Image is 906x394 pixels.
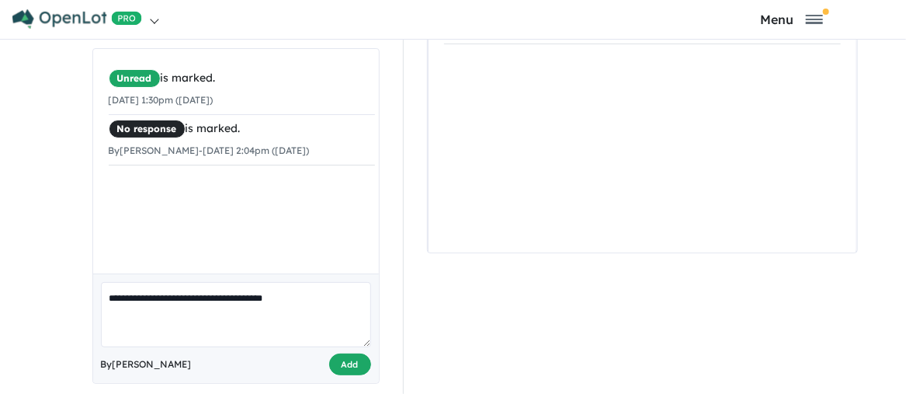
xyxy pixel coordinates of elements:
div: is marked. [109,120,375,138]
span: By [PERSON_NAME] [101,357,192,372]
div: is marked. [109,69,375,88]
span: No response [109,120,186,138]
span: Unread [109,69,161,88]
small: [DATE] 1:30pm ([DATE]) [109,94,213,106]
small: By [PERSON_NAME] - [DATE] 2:04pm ([DATE]) [109,145,310,156]
button: Add [329,354,371,376]
img: Openlot PRO Logo White [12,9,142,29]
button: Toggle navigation [682,12,902,26]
